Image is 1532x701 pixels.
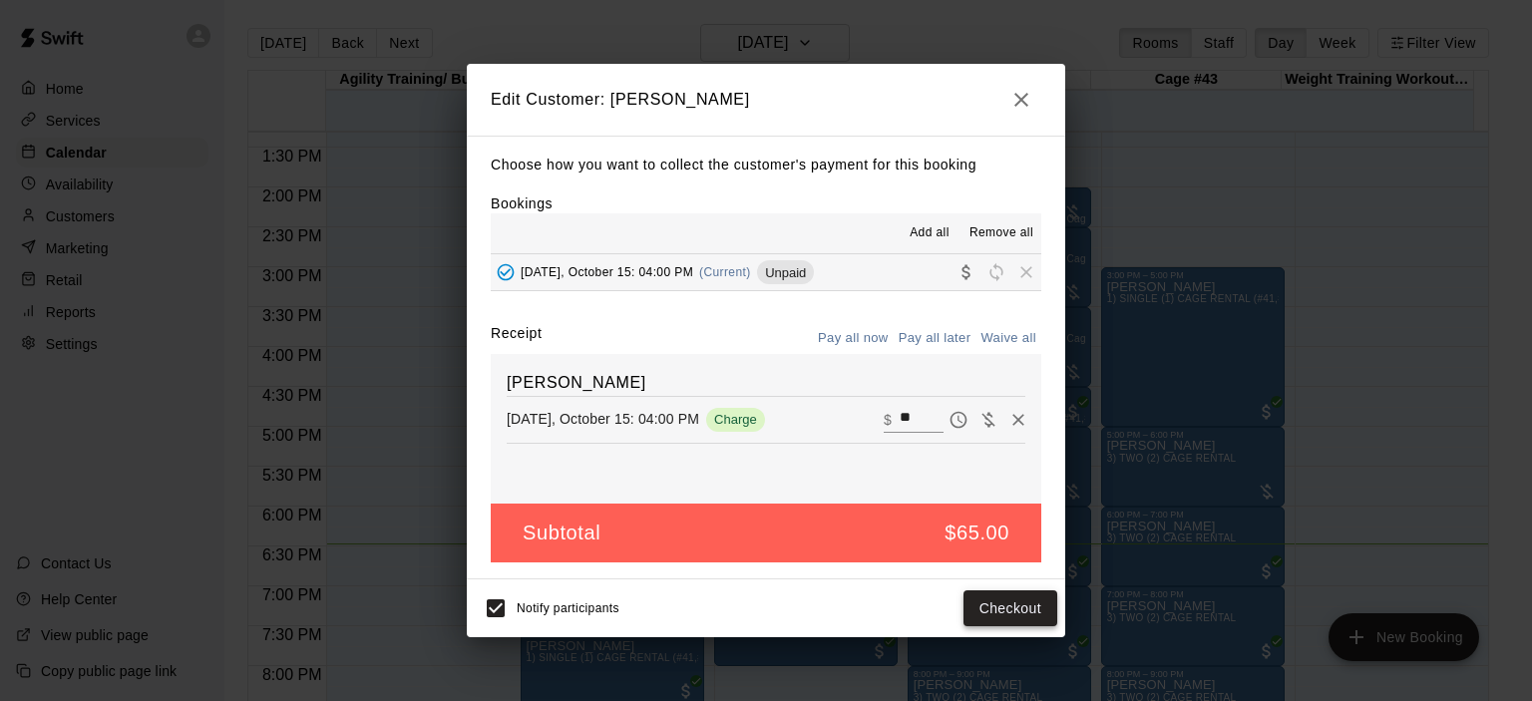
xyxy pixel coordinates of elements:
button: Add all [898,217,961,249]
span: Waive payment [973,410,1003,427]
button: Remove all [961,217,1041,249]
button: Checkout [963,590,1057,627]
span: Remove [1011,264,1041,279]
button: Pay all now [813,323,894,354]
p: Choose how you want to collect the customer's payment for this booking [491,153,1041,177]
button: Waive all [975,323,1041,354]
span: Reschedule [981,264,1011,279]
button: Added - Collect Payment [491,257,521,287]
span: [DATE], October 15: 04:00 PM [521,265,693,279]
label: Bookings [491,195,553,211]
h2: Edit Customer: [PERSON_NAME] [467,64,1065,136]
span: Notify participants [517,601,619,615]
span: Collect payment [952,264,981,279]
span: Remove all [969,223,1033,243]
span: Unpaid [757,265,814,280]
button: Pay all later [894,323,976,354]
button: Added - Collect Payment[DATE], October 15: 04:00 PM(Current)UnpaidCollect paymentRescheduleRemove [491,254,1041,291]
span: Pay later [944,410,973,427]
p: $ [884,410,892,430]
h6: [PERSON_NAME] [507,370,1025,396]
label: Receipt [491,323,542,354]
h5: $65.00 [945,520,1009,546]
span: (Current) [699,265,751,279]
button: Remove [1003,405,1033,435]
span: Charge [706,412,765,427]
span: Add all [910,223,950,243]
p: [DATE], October 15: 04:00 PM [507,409,699,429]
h5: Subtotal [523,520,600,546]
